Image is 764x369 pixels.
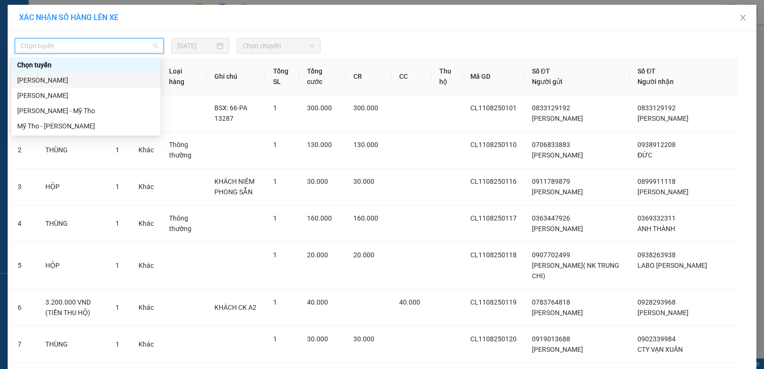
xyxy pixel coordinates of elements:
span: Số ĐT [637,67,656,75]
span: [PERSON_NAME]( NK TRUNG CHI) [532,262,619,280]
div: Cao Lãnh - Hồ Chí Minh [11,73,160,88]
span: [PERSON_NAME] [532,346,583,353]
td: 1 [10,95,38,132]
span: 1 [273,214,277,222]
td: THÙNG [38,205,108,242]
td: 7 [10,326,38,363]
span: 1 [116,340,119,348]
span: Gửi: [8,9,23,19]
span: Nhận: [112,8,135,18]
td: 5 [10,242,38,289]
div: [PERSON_NAME] [17,75,155,85]
td: HỘP [38,169,108,205]
span: Số ĐT [532,67,550,75]
span: KHÁCH CK A2 [214,304,256,311]
span: 30.000 [307,335,328,343]
span: 1 [273,104,277,112]
div: 0903353252 [8,31,105,44]
th: Tổng cước [299,58,346,95]
td: Khác [131,242,161,289]
span: 20.000 [307,251,328,259]
div: Chọn tuyến [17,60,155,70]
td: HỘP [38,242,108,289]
div: [PERSON_NAME] - Mỹ Tho [17,105,155,116]
span: 0907702499 [532,251,570,259]
span: 30.000 [353,335,374,343]
span: 0938263938 [637,251,676,259]
div: [PERSON_NAME] [17,90,155,101]
span: 1 [116,304,119,311]
span: [PERSON_NAME] [532,188,583,196]
span: 0363447926 [532,214,570,222]
div: Cao Lãnh - Mỹ Tho [11,103,160,118]
span: [PERSON_NAME] [637,188,689,196]
span: 300.000 [307,104,332,112]
span: 1 [116,262,119,269]
span: 30.000 [353,178,374,185]
td: 3.200.000 VND (TIỀN THU HỘ) [38,289,108,326]
span: 1 [116,146,119,154]
span: KHÁCH NIÊM PHONG SẴN [214,178,255,196]
td: Thông thường [161,132,207,169]
span: ANH THÀNH [637,225,675,232]
span: 40.000 [307,298,328,306]
th: Loại hàng [161,58,207,95]
span: 130.000 [353,141,378,148]
span: 0928293968 [637,298,676,306]
div: [GEOGRAPHIC_DATA] [112,8,209,30]
span: 160.000 [307,214,332,222]
div: [PERSON_NAME] [8,20,105,31]
button: Close [730,5,756,32]
span: CL1108250117 [470,214,517,222]
span: 1 [273,298,277,306]
div: Mỹ Tho - [PERSON_NAME] [17,121,155,131]
span: 130.000 [307,141,332,148]
th: CR [346,58,392,95]
td: THÙNG [38,132,108,169]
span: close [739,14,747,21]
span: CL1108250119 [470,298,517,306]
span: 1 [116,183,119,190]
span: [PERSON_NAME] [637,115,689,122]
td: Khác [131,289,161,326]
td: 4 [10,205,38,242]
span: LABO [PERSON_NAME] [637,262,707,269]
span: 300.000 [353,104,378,112]
span: 0902339984 [637,335,676,343]
span: 160.000 [353,214,378,222]
div: Hồ Chí Minh - Cao Lãnh [11,88,160,103]
span: [PERSON_NAME] [532,225,583,232]
div: Chọn tuyến [11,57,160,73]
input: 11/08/2025 [177,41,215,51]
td: 3 [10,169,38,205]
span: 40.000 [399,298,420,306]
span: 1 [273,251,277,259]
span: CL1108250116 [470,178,517,185]
span: 0833129192 [637,104,676,112]
span: [PERSON_NAME] [532,151,583,159]
td: THÙNG [38,326,108,363]
span: 0706833883 [532,141,570,148]
td: Khác [131,132,161,169]
span: 1 [116,220,119,227]
td: Khác [131,326,161,363]
span: 20.000 [353,251,374,259]
span: 0833129192 [532,104,570,112]
span: [PERSON_NAME] [532,115,583,122]
div: P2, TP CAO LÃNH, [GEOGRAPHIC_DATA] [8,44,105,67]
th: Mã GD [463,58,524,95]
span: BSX: 66-PA 13287 [214,104,247,122]
div: CÔNG [PERSON_NAME] ( [PERSON_NAME] ) [112,30,209,64]
span: Người gửi [532,78,562,85]
span: CTY VẠN XUÂN [637,346,683,353]
div: [PERSON_NAME] [8,8,105,20]
span: 1 [273,335,277,343]
span: [PERSON_NAME] [637,309,689,316]
span: [PERSON_NAME] [532,309,583,316]
span: 0911789879 [532,178,570,185]
span: XÁC NHẬN SỐ HÀNG LÊN XE [19,13,118,22]
span: 1 [273,141,277,148]
th: Tổng SL [265,58,299,95]
th: STT [10,58,38,95]
span: 0899911118 [637,178,676,185]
